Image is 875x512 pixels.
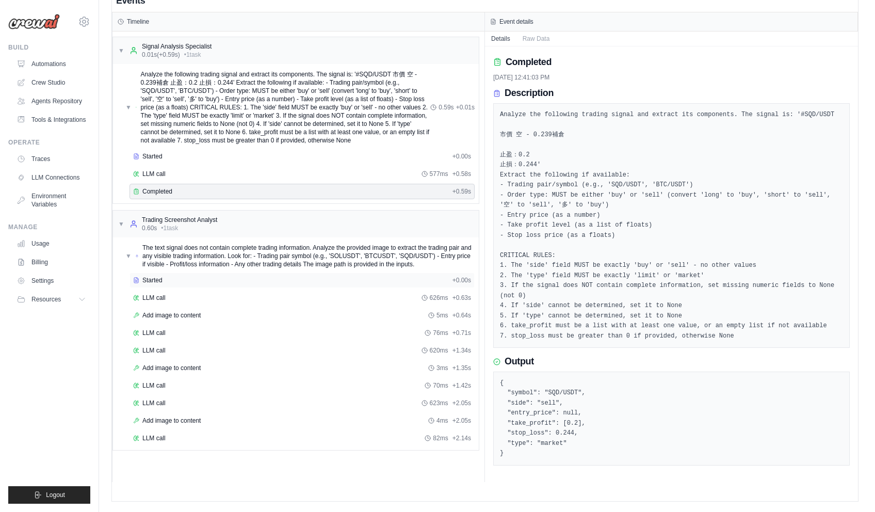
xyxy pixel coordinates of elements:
span: Add image to content [142,364,201,372]
h2: Completed [506,55,552,69]
h3: Event details [499,18,533,26]
span: ▼ [118,220,124,228]
span: 70ms [433,381,448,390]
span: • 1 task [184,51,201,59]
span: + 2.05s [452,417,471,425]
div: Trading Screenshot Analyst [142,216,217,224]
a: LLM Connections [12,169,90,186]
span: Resources [31,295,61,303]
span: + 1.34s [452,346,471,355]
a: Traces [12,151,90,167]
span: 4ms [436,417,448,425]
a: Settings [12,273,90,289]
span: 82ms [433,434,448,442]
span: 0.60s [142,224,157,232]
span: Started [142,152,163,161]
span: + 2.14s [452,434,471,442]
span: 626ms [430,294,448,302]
h3: Description [505,88,554,99]
span: 5ms [436,311,448,319]
span: LLM call [142,294,166,302]
a: Automations [12,56,90,72]
a: Tools & Integrations [12,111,90,128]
span: Add image to content [142,311,201,319]
button: Logout [8,486,90,504]
span: LLM call [142,170,166,178]
span: 620ms [430,346,448,355]
span: 0.59s [439,103,453,111]
span: The text signal does not contain complete trading information. Analyze the provided image to extr... [142,244,475,268]
span: Add image to content [142,417,201,425]
span: LLM call [142,399,166,407]
button: Resources [12,291,90,308]
span: LLM call [142,346,166,355]
a: Billing [12,254,90,270]
span: + 0.01s [456,103,475,111]
div: Operate [8,138,90,147]
span: ▼ [125,103,132,111]
pre: Analyze the following trading signal and extract its components. The signal is: '#SQD/USDT 市價 空 -... [500,110,843,342]
div: [DATE] 12:41:03 PM [493,73,850,82]
span: + 0.00s [452,276,471,284]
pre: { "symbol": "SQD/USDT", "side": "sell", "entry_price": null, "take_profit": [0.2], "stop_loss": 0... [500,378,843,459]
button: Details [485,31,516,46]
span: ▼ [118,46,124,55]
iframe: Chat Widget [823,462,875,512]
span: LLM call [142,381,166,390]
span: 577ms [430,170,448,178]
span: + 0.71s [452,329,471,337]
span: + 1.42s [452,381,471,390]
a: Environment Variables [12,188,90,213]
span: Logout [46,491,65,499]
span: + 0.58s [452,170,471,178]
span: Started [142,276,163,284]
div: Build [8,43,90,52]
span: ▼ [125,252,132,260]
span: 3ms [436,364,448,372]
span: Completed [142,187,172,196]
span: • 1 task [161,224,178,232]
span: + 0.64s [452,311,471,319]
span: + 2.05s [452,399,471,407]
div: Manage [8,223,90,231]
a: Usage [12,235,90,252]
h3: Timeline [127,18,149,26]
span: 623ms [430,399,448,407]
span: Analyze the following trading signal and extract its components. The signal is: '#SQD/USDT 市價 空 -... [141,70,431,145]
span: + 0.63s [452,294,471,302]
img: Logo [8,14,60,29]
div: Signal Analysis Specialist [142,42,212,51]
span: 76ms [433,329,448,337]
span: LLM call [142,329,166,337]
span: 0.01s (+0.59s) [142,51,180,59]
span: + 1.35s [452,364,471,372]
span: LLM call [142,434,166,442]
h3: Output [505,356,534,367]
button: Raw Data [516,31,556,46]
a: Crew Studio [12,74,90,91]
a: Agents Repository [12,93,90,109]
span: + 0.59s [452,187,471,196]
span: + 0.00s [452,152,471,161]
